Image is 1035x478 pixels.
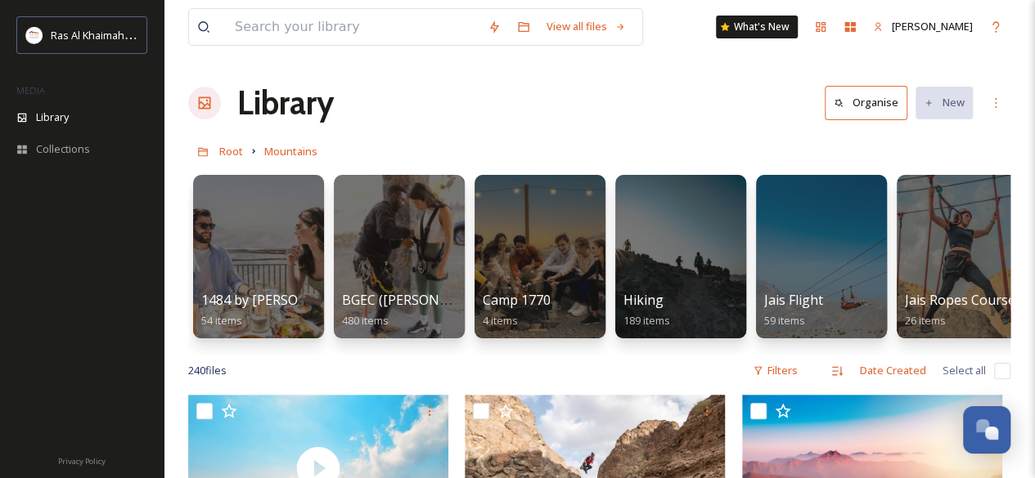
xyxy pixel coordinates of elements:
[905,313,946,328] span: 26 items
[36,141,90,157] span: Collections
[764,291,823,309] span: Jais Flight
[264,141,317,161] a: Mountains
[58,456,106,467] span: Privacy Policy
[201,313,242,328] span: 54 items
[905,291,1015,309] span: Jais Ropes Course
[16,84,45,96] span: MEDIA
[916,87,973,118] button: New
[483,293,551,328] a: Camp 17704 items
[342,293,592,328] a: BGEC ([PERSON_NAME] Explorers Camp)480 items
[36,109,69,125] span: Library
[623,293,670,328] a: Hiking189 items
[943,363,986,378] span: Select all
[264,144,317,159] span: Mountains
[623,291,664,309] span: Hiking
[623,313,670,328] span: 189 items
[825,86,916,119] a: Organise
[483,291,551,309] span: Camp 1770
[764,293,823,328] a: Jais Flight59 items
[26,27,43,43] img: Logo_RAKTDA_RGB-01.png
[745,355,806,386] div: Filters
[219,141,243,161] a: Root
[892,19,973,34] span: [PERSON_NAME]
[865,11,981,42] a: [PERSON_NAME]
[227,9,479,45] input: Search your library
[764,313,805,328] span: 59 items
[538,11,634,42] a: View all files
[201,293,357,328] a: 1484 by [PERSON_NAME]54 items
[58,450,106,470] a: Privacy Policy
[219,144,243,159] span: Root
[483,313,518,328] span: 4 items
[825,86,907,119] button: Organise
[963,406,1010,453] button: Open Chat
[51,27,282,42] span: Ras Al Khaimah Tourism Development Authority
[852,355,934,386] div: Date Created
[201,291,357,309] span: 1484 by [PERSON_NAME]
[237,78,334,127] a: Library
[716,16,798,38] a: What's New
[342,291,592,309] span: BGEC ([PERSON_NAME] Explorers Camp)
[905,293,1015,328] a: Jais Ropes Course26 items
[188,363,227,378] span: 240 file s
[342,313,389,328] span: 480 items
